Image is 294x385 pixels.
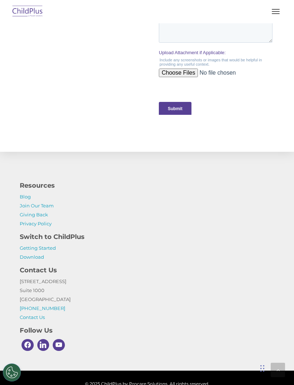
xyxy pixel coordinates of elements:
h4: Switch to ChildPlus [20,232,274,242]
a: Contact Us [20,314,45,320]
button: Cookies Settings [3,363,21,381]
a: Giving Back [20,212,48,217]
a: Blog [20,194,31,199]
p: [STREET_ADDRESS] Suite 1000 [GEOGRAPHIC_DATA] [20,277,274,322]
h4: Resources [20,180,274,191]
div: Drag [260,358,265,379]
a: Getting Started [20,245,56,251]
a: Facebook [20,337,35,353]
a: Privacy Policy [20,221,52,226]
h4: Follow Us [20,325,274,335]
a: [PHONE_NUMBER] [20,305,65,311]
h4: Contact Us [20,265,274,275]
a: Download [20,254,44,260]
a: Linkedin [35,337,51,353]
iframe: Chat Widget [133,97,294,385]
a: Join Our Team [20,203,54,208]
a: Youtube [51,337,67,353]
img: ChildPlus by Procare Solutions [11,3,44,20]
